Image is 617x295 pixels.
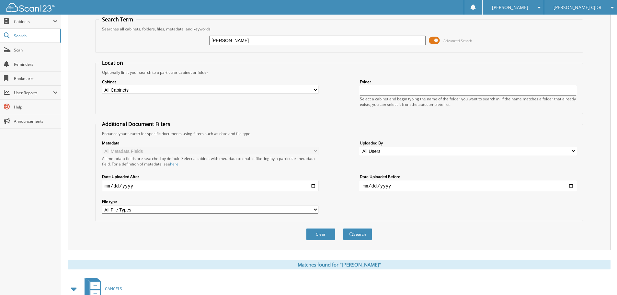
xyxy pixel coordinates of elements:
input: start [102,181,318,191]
label: Date Uploaded After [102,174,318,179]
span: User Reports [14,90,53,96]
legend: Location [99,59,126,66]
span: [PERSON_NAME] CJDR [554,6,601,9]
span: Bookmarks [14,76,58,81]
span: Announcements [14,119,58,124]
legend: Search Term [99,16,136,23]
label: File type [102,199,318,204]
span: [PERSON_NAME] [492,6,528,9]
div: Enhance your search for specific documents using filters such as date and file type. [99,131,579,136]
label: Date Uploaded Before [360,174,576,179]
div: Optionally limit your search to a particular cabinet or folder [99,70,579,75]
span: Reminders [14,62,58,67]
label: Folder [360,79,576,85]
iframe: Chat Widget [585,264,617,295]
label: Metadata [102,140,318,146]
span: CANCELS [105,286,122,291]
legend: Additional Document Filters [99,120,174,128]
div: Searches all cabinets, folders, files, metadata, and keywords [99,26,579,32]
button: Search [343,228,372,240]
span: Help [14,104,58,110]
label: Cabinet [102,79,318,85]
input: end [360,181,576,191]
a: here [170,161,178,167]
label: Uploaded By [360,140,576,146]
button: Clear [306,228,335,240]
div: Matches found for "[PERSON_NAME]" [68,260,611,269]
div: Select a cabinet and begin typing the name of the folder you want to search in. If the name match... [360,96,576,107]
span: Cabinets [14,19,53,24]
span: Scan [14,47,58,53]
span: Advanced Search [443,38,472,43]
img: scan123-logo-white.svg [6,3,55,12]
div: All metadata fields are searched by default. Select a cabinet with metadata to enable filtering b... [102,156,318,167]
span: Search [14,33,57,39]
